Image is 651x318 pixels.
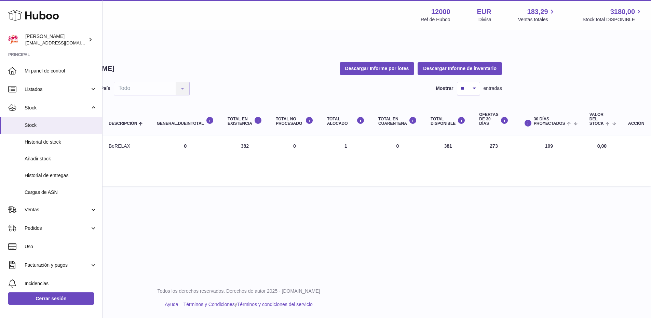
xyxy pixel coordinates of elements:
span: 3180,00 [610,7,635,16]
td: 1 [320,136,371,186]
span: Listados [25,86,90,93]
span: Ventas [25,207,90,213]
label: Mostrar [436,85,453,92]
span: Cargas de ASN [25,189,97,196]
span: Añadir stock [25,156,97,162]
span: Pedidos [25,225,90,231]
div: general.dueInTotal [157,117,214,126]
a: Cerrar sesión [8,292,94,305]
strong: EUR [477,7,491,16]
a: Términos y Condiciones [184,302,235,307]
div: Total en EXISTENCIA [228,117,262,126]
button: Descargar Informe por lotes [340,62,415,75]
span: Incidencias [25,280,97,287]
div: BeRELAX [109,143,143,149]
td: 0 [150,136,221,186]
div: Total NO PROCESADO [276,117,313,126]
a: 3180,00 Stock total DISPONIBLE [583,7,643,23]
div: Total DISPONIBLE [431,117,465,126]
span: Stock total DISPONIBLE [583,16,643,23]
td: 109 [515,136,583,186]
span: Uso [25,243,97,250]
a: Términos y condiciones del servicio [237,302,313,307]
span: [EMAIL_ADDRESS][DOMAIN_NAME] [25,40,100,45]
div: Acción [628,121,644,126]
span: 0,00 [597,143,607,149]
a: 183,29 Ventas totales [518,7,556,23]
div: [PERSON_NAME] [25,33,87,46]
span: Descripción [109,121,137,126]
span: Facturación y pagos [25,262,90,268]
span: Stock [25,105,90,111]
div: Ref de Huboo [421,16,450,23]
label: País [100,85,110,92]
li: y [181,301,313,308]
div: OFERTAS DE 30 DÍAS [479,112,508,126]
div: Total en CUARENTENA [378,117,417,126]
span: Historial de entregas [25,172,97,179]
div: Total ALOCADO [327,117,365,126]
td: 273 [472,136,515,186]
strong: 12000 [431,7,450,16]
div: Divisa [478,16,491,23]
span: 183,29 [527,7,548,16]
span: Ventas totales [518,16,556,23]
span: Historial de stock [25,139,97,145]
td: 381 [424,136,472,186]
td: 0 [269,136,320,186]
span: 30 DÍAS PROYECTADOS [534,117,565,126]
img: mar@ensuelofirme.com [8,35,18,45]
span: Stock [25,122,97,129]
span: Mi panel de control [25,68,97,74]
td: 382 [221,136,269,186]
span: 0 [396,143,399,149]
button: Descargar Informe de inventario [418,62,502,75]
span: Valor del stock [589,112,604,126]
span: entradas [484,85,502,92]
a: Ayuda [165,302,178,307]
